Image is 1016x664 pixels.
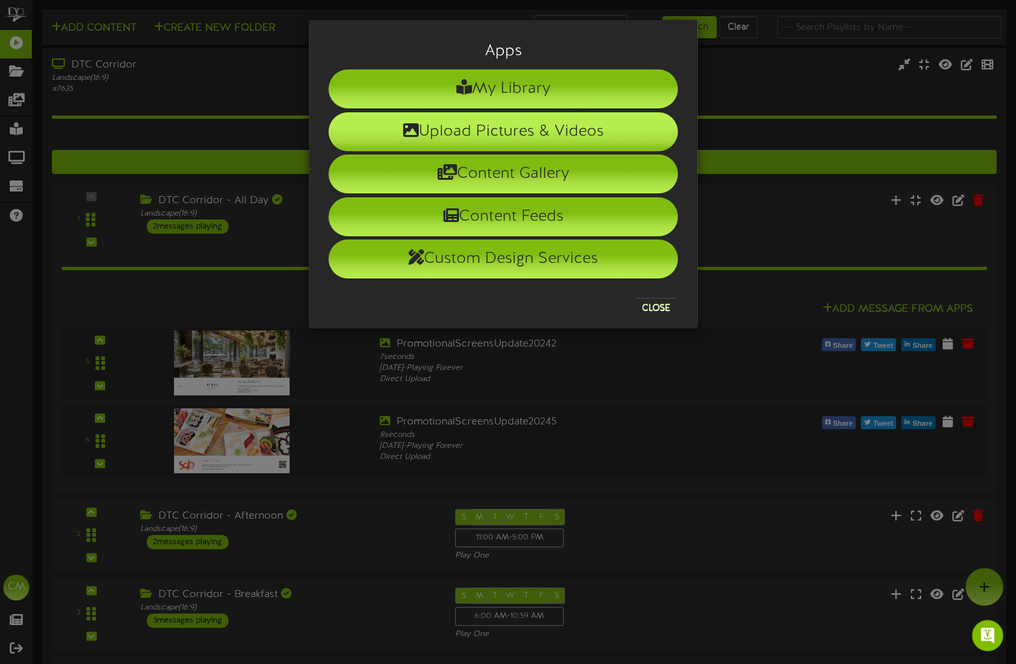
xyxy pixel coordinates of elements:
button: Close [634,298,678,319]
li: My Library [328,69,678,108]
div: Open Intercom Messenger [972,620,1003,651]
li: Content Gallery [328,154,678,193]
h3: Apps [328,43,678,60]
li: Custom Design Services [328,240,678,278]
li: Content Feeds [328,197,678,236]
li: Upload Pictures & Videos [328,112,678,151]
